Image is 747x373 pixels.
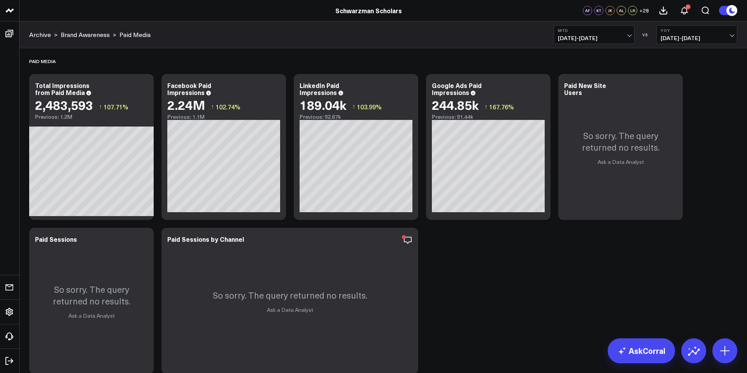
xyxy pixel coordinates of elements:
button: YoY[DATE]-[DATE] [656,25,737,44]
div: Previous: 1.1M [167,114,280,120]
div: > [29,30,58,39]
div: Facebook Paid Impressions [167,81,211,97]
span: [DATE] - [DATE] [558,35,630,41]
span: ↑ [211,102,214,112]
div: 189.04k [300,98,346,112]
a: Ask a Data Analyst [68,312,115,319]
div: Previous: 92.67k [300,114,412,120]
p: So sorry. The query returned no results. [213,289,367,301]
a: Brand Awareness [61,30,110,39]
a: Schwarzman Scholars [335,6,402,15]
div: Previous: 1.2M [35,114,148,120]
a: Ask a Data Analyst [598,158,644,165]
div: > [61,30,116,39]
div: Previous: 91.44k [432,114,545,120]
div: Paid New Site Users [564,81,606,97]
div: 1 [686,4,691,9]
div: Paid Sessions [35,235,77,243]
p: So sorry. The query returned no results. [37,283,146,307]
div: Paid Sessions by Channel [167,235,244,243]
span: 102.74% [216,102,240,111]
div: AL [617,6,626,15]
div: AF [583,6,592,15]
div: Paid Media [29,52,56,70]
span: ↑ [99,102,102,112]
span: [DATE] - [DATE] [661,35,733,41]
div: KT [594,6,603,15]
a: Paid Media [119,30,151,39]
span: ↑ [484,102,487,112]
b: YoY [661,28,733,33]
span: 107.71% [103,102,128,111]
div: 244.85k [432,98,479,112]
span: 167.76% [489,102,514,111]
div: Google Ads Paid Impressions [432,81,482,97]
button: +28 [639,6,649,15]
div: Total Impressions from Paid Media [35,81,89,97]
div: LinkedIn Paid Impressions [300,81,339,97]
div: VS [638,32,652,37]
span: + 28 [639,8,649,13]
span: ↑ [352,102,355,112]
div: LR [628,6,637,15]
a: Archive [29,30,51,39]
div: 2,483,593 [35,98,93,112]
b: MTD [558,28,630,33]
a: Ask a Data Analyst [267,306,313,313]
div: 2.24M [167,98,205,112]
button: MTD[DATE]-[DATE] [554,25,635,44]
span: 103.99% [357,102,382,111]
p: So sorry. The query returned no results. [566,130,675,153]
a: AskCorral [608,338,675,363]
div: JK [605,6,615,15]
